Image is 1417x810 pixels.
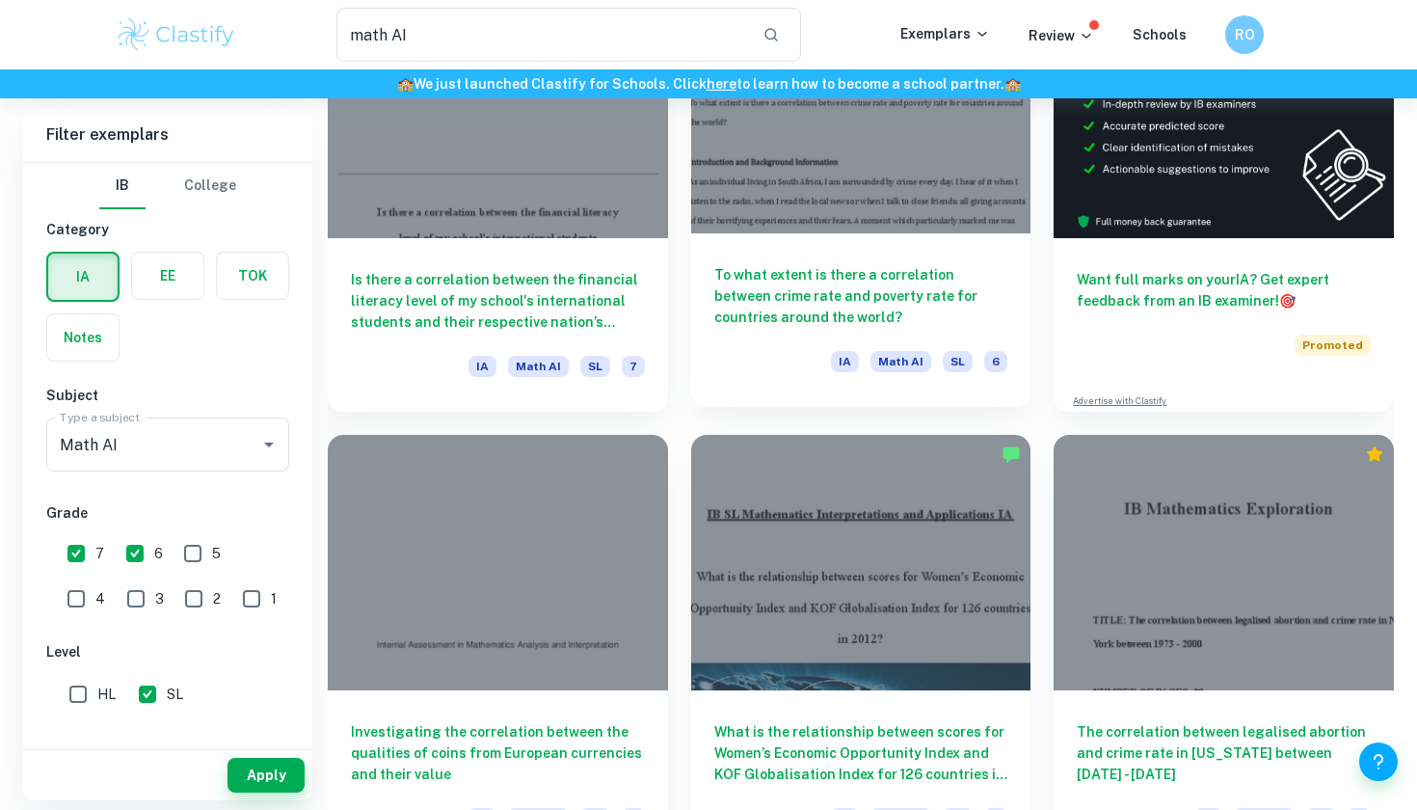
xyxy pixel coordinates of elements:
span: 7 [622,356,645,377]
h6: What is the relationship between scores for Women’s Economic Opportunity Index and KOF Globalisat... [714,721,1008,785]
a: here [707,76,736,92]
span: 3 [155,588,164,609]
span: 4 [95,588,105,609]
h6: Session [46,737,289,758]
span: 5 [212,543,221,564]
button: IA [48,254,118,300]
h6: Level [46,641,289,662]
span: 1 [271,588,277,609]
p: Exemplars [900,23,990,44]
button: EE [132,253,203,299]
h6: RO [1234,24,1256,45]
span: Math AI [870,351,931,372]
button: College [184,163,236,209]
span: SL [580,356,610,377]
span: Promoted [1295,335,1371,356]
button: TOK [217,253,288,299]
h6: Is there a correlation between the financial literacy level of my school's international students... [351,269,645,333]
h6: Grade [46,502,289,524]
button: IB [99,163,146,209]
img: Clastify logo [115,15,237,54]
span: HL [97,684,116,705]
h6: Filter exemplars [23,108,312,162]
span: 2 [213,588,221,609]
button: Apply [227,758,305,793]
span: 🏫 [1004,76,1021,92]
button: Notes [47,314,119,361]
button: RO [1225,15,1264,54]
span: SL [167,684,183,705]
h6: We just launched Clastify for Schools. Click to learn how to become a school partner. [4,73,1413,94]
h6: To what extent is there a correlation between crime rate and poverty rate for countries around th... [714,264,1008,328]
span: IA [831,351,859,372]
button: Help and Feedback [1359,742,1398,781]
input: Search for any exemplars... [336,8,747,62]
p: Review [1029,25,1094,46]
span: 6 [984,351,1007,372]
h6: Investigating the correlation between the qualities of coins from European currencies and their v... [351,721,645,785]
h6: Want full marks on your IA ? Get expert feedback from an IB examiner! [1077,269,1371,311]
span: Math AI [508,356,569,377]
label: Type a subject [60,409,140,425]
button: Open [255,431,282,458]
a: Schools [1133,27,1187,42]
h6: Category [46,219,289,240]
h6: The correlation between legalised abortion and crime rate in [US_STATE] between [DATE] - [DATE] [1077,721,1371,785]
span: 7 [95,543,104,564]
span: 6 [154,543,163,564]
span: SL [943,351,973,372]
div: Filter type choice [99,163,236,209]
span: IA [468,356,496,377]
a: Advertise with Clastify [1073,394,1166,408]
span: 🎯 [1279,293,1296,309]
div: Premium [1365,445,1384,464]
span: 🏫 [397,76,414,92]
img: Marked [1002,445,1021,464]
h6: Subject [46,385,289,406]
